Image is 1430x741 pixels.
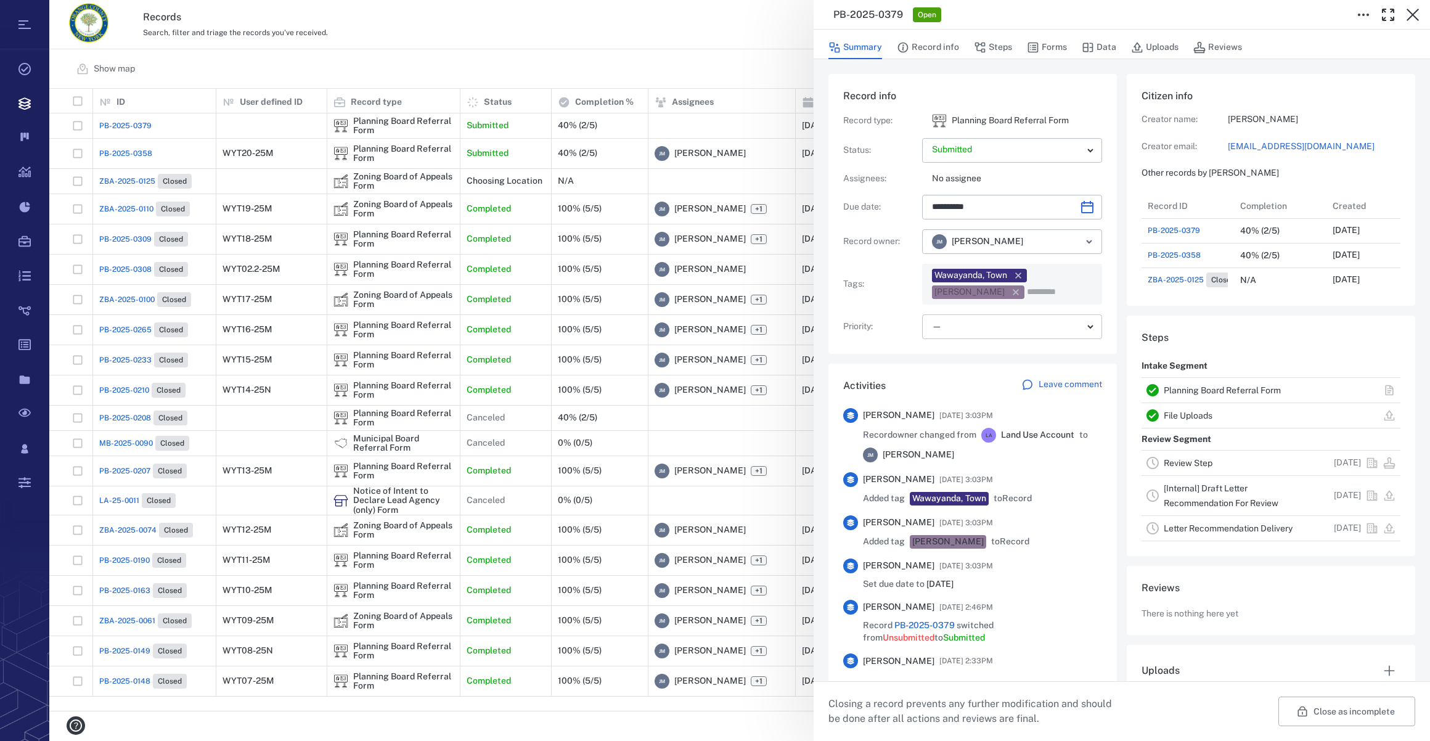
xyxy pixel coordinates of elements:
[1142,428,1211,451] p: Review Segment
[1001,429,1074,441] span: Land Use Account
[1039,379,1102,391] p: Leave comment
[939,408,993,423] span: [DATE] 3:03PM
[1326,194,1419,218] div: Created
[863,620,1102,644] span: Record switched from to
[1334,489,1361,502] p: [DATE]
[1193,36,1242,59] button: Reviews
[939,559,993,573] span: [DATE] 3:03PM
[843,144,917,157] p: Status :
[932,234,947,249] div: J M
[863,655,934,668] span: [PERSON_NAME]
[883,633,934,642] span: Unsubmitted
[1228,141,1400,153] a: [EMAIL_ADDRESS][DOMAIN_NAME]
[1333,224,1360,237] p: [DATE]
[833,7,903,22] h3: PB-2025-0379
[932,319,1082,334] div: —
[1234,194,1326,218] div: Completion
[932,173,1102,185] p: No assignee
[981,428,996,443] div: L A
[863,578,954,591] span: Set due date to
[939,515,993,530] span: [DATE] 3:03PM
[897,36,959,59] button: Record info
[1127,566,1415,645] div: ReviewsThere is nothing here yet
[974,36,1012,59] button: Steps
[1142,355,1207,377] p: Intake Segment
[828,364,1117,699] div: ActivitiesLeave comment[PERSON_NAME][DATE] 3:03PMRecordowner changed fromLALand Use AccounttoJM[P...
[1333,274,1360,286] p: [DATE]
[863,601,934,613] span: [PERSON_NAME]
[1142,330,1400,345] h6: Steps
[843,321,917,333] p: Priority :
[863,448,878,462] div: J M
[1075,195,1100,219] button: Choose date, selected date is Nov 1, 2025
[952,235,1023,248] span: [PERSON_NAME]
[1142,608,1238,620] p: There is nothing here yet
[939,600,993,615] span: [DATE] 2:46PM
[843,115,917,127] p: Record type :
[894,620,955,630] a: PB-2025-0379
[912,536,984,548] div: [PERSON_NAME]
[1278,697,1415,726] button: Close as incomplete
[843,278,917,290] p: Tags :
[1131,36,1179,59] button: Uploads
[1142,89,1400,104] h6: Citizen info
[843,89,1102,104] h6: Record info
[863,674,985,696] a: PB-2025-0379 / File Uploads
[1333,249,1360,261] p: [DATE]
[1148,272,1240,287] a: ZBA-2025-0125Closed
[1081,233,1098,250] button: Open
[991,536,1029,548] span: to Record
[843,235,917,248] p: Record owner :
[1164,483,1278,508] a: [Internal] Draft Letter Recommendation For Review
[843,379,886,393] h6: Activities
[1142,167,1400,179] p: Other records by [PERSON_NAME]
[843,201,917,213] p: Due date :
[1148,250,1201,261] a: PB-2025-0358
[932,144,1082,156] p: Submitted
[863,473,934,486] span: [PERSON_NAME]
[1142,663,1180,678] h6: Uploads
[828,697,1122,726] p: Closing a record prevents any further modification and should be done after all actions and revie...
[863,673,1102,697] span: Switched step from to
[912,493,986,505] div: Wawayanda, Town
[1164,411,1212,420] a: File Uploads
[828,36,882,59] button: Summary
[1127,316,1415,566] div: StepsIntake SegmentPlanning Board Referral FormFile UploadsReview SegmentReview Step[DATE][Intern...
[1148,274,1204,285] span: ZBA-2025-0125
[863,409,934,422] span: [PERSON_NAME]
[863,493,905,505] span: Added tag
[1148,189,1188,223] div: Record ID
[932,113,947,128] div: Planning Board Referral Form
[1164,523,1293,533] a: Letter Recommendation Delivery
[1142,141,1228,153] p: Creator email:
[915,10,939,20] span: Open
[1351,2,1376,27] button: Toggle to Edit Boxes
[1333,189,1366,223] div: Created
[843,173,917,185] p: Assignees :
[1082,36,1116,59] button: Data
[1164,385,1281,395] a: Planning Board Referral Form
[1142,113,1228,126] p: Creator name:
[1240,226,1280,235] div: 40% (2/5)
[994,493,1032,505] span: to Record
[1127,74,1415,316] div: Citizen infoCreator name:[PERSON_NAME]Creator email:[EMAIL_ADDRESS][DOMAIN_NAME]Other records by ...
[1400,2,1425,27] button: Close
[1334,522,1361,534] p: [DATE]
[934,269,1007,282] div: Wawayanda, Town
[1148,225,1200,236] a: PB-2025-0379
[1240,189,1287,223] div: Completion
[926,579,954,589] span: [DATE]
[1334,457,1361,469] p: [DATE]
[1209,275,1238,285] span: Closed
[1376,2,1400,27] button: Toggle Fullscreen
[1228,113,1400,126] p: [PERSON_NAME]
[952,115,1069,127] p: Planning Board Referral Form
[863,429,976,441] span: Record owner changed from
[1142,581,1400,596] h6: Reviews
[1142,194,1234,218] div: Record ID
[863,536,905,548] span: Added tag
[1240,251,1280,260] div: 40% (2/5)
